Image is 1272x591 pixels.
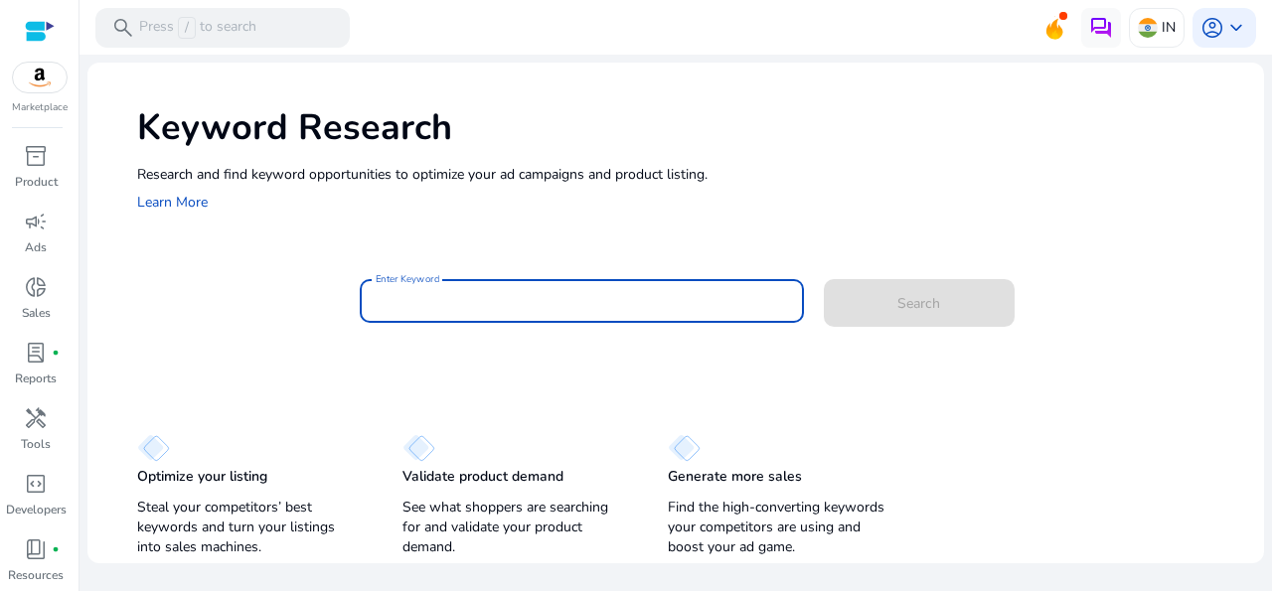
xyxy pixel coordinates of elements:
p: Sales [22,304,51,322]
span: fiber_manual_record [52,545,60,553]
p: Steal your competitors’ best keywords and turn your listings into sales machines. [137,498,363,557]
p: Generate more sales [668,467,802,487]
p: Tools [21,435,51,453]
span: donut_small [24,275,48,299]
img: diamond.svg [668,434,701,462]
img: in.svg [1138,18,1158,38]
img: amazon.svg [13,63,67,92]
span: lab_profile [24,341,48,365]
span: campaign [24,210,48,233]
a: Learn More [137,193,208,212]
p: Marketplace [12,100,68,115]
p: Research and find keyword opportunities to optimize your ad campaigns and product listing. [137,164,1244,185]
p: Find the high-converting keywords your competitors are using and boost your ad game. [668,498,893,557]
span: keyboard_arrow_down [1224,16,1248,40]
p: See what shoppers are searching for and validate your product demand. [402,498,628,557]
p: Optimize your listing [137,467,267,487]
span: handyman [24,406,48,430]
p: Press to search [139,17,256,39]
p: IN [1162,10,1176,45]
img: diamond.svg [402,434,435,462]
span: inventory_2 [24,144,48,168]
span: fiber_manual_record [52,349,60,357]
p: Validate product demand [402,467,563,487]
img: diamond.svg [137,434,170,462]
p: Reports [15,369,57,387]
span: code_blocks [24,472,48,496]
span: search [111,16,135,40]
p: Product [15,173,58,191]
h1: Keyword Research [137,106,1244,149]
span: / [178,17,196,39]
p: Resources [8,566,64,584]
p: Ads [25,238,47,256]
span: book_4 [24,537,48,561]
mat-label: Enter Keyword [376,272,439,286]
span: account_circle [1200,16,1224,40]
p: Developers [6,501,67,518]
